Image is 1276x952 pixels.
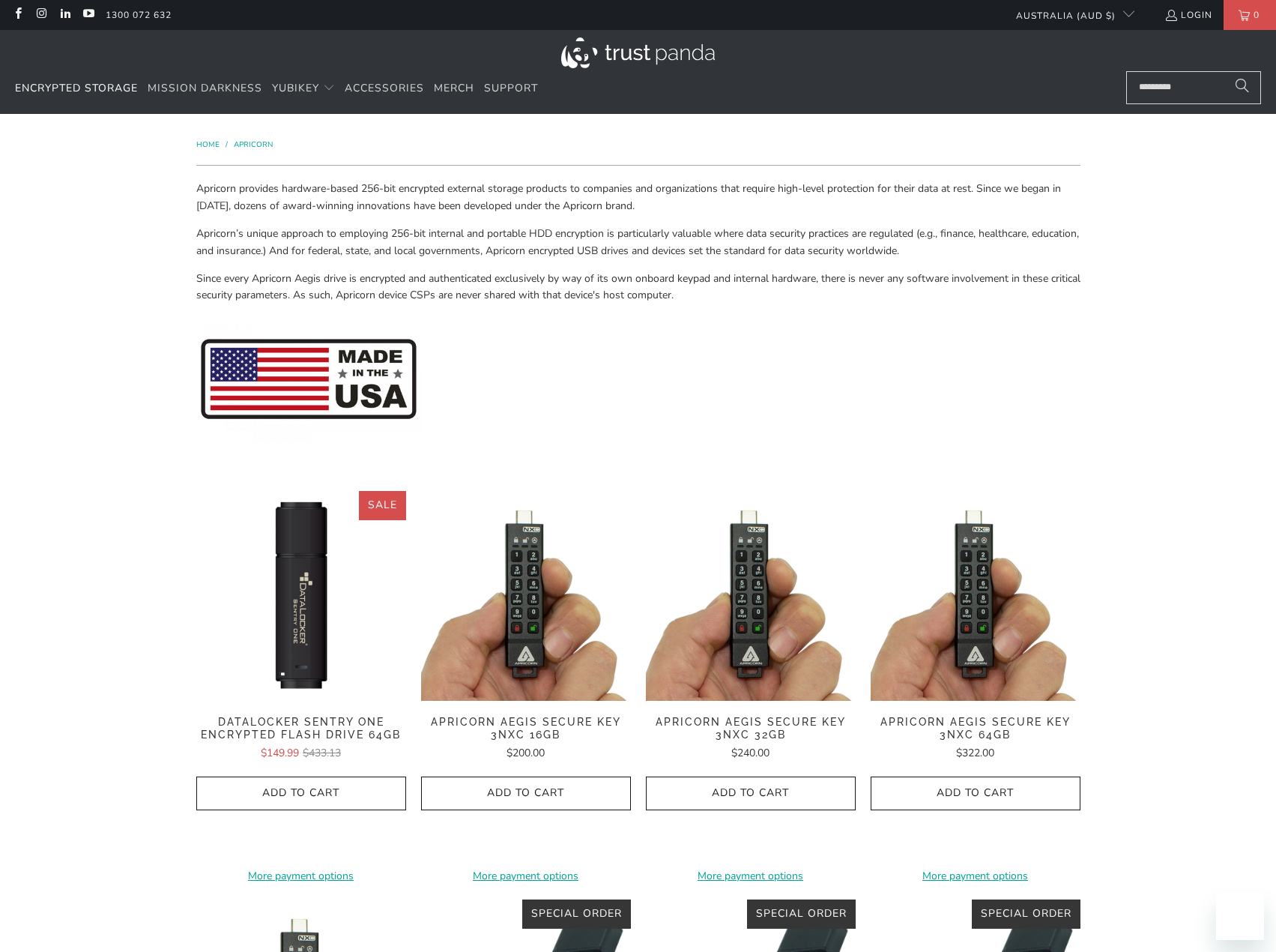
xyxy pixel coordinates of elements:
a: Trust Panda Australia on YouTube [82,9,94,21]
a: More payment options [196,868,406,885]
span: Since every Apricorn Aegis drive is encrypted and authenticated exclusively by way of its own onb... [196,271,1080,302]
button: Add to Cart [871,777,1080,810]
span: Apricorn Aegis Secure Key 3NXC 32GB [646,716,856,741]
a: Apricorn Aegis Secure Key 3NXC 32GB $240.00 [646,716,856,762]
span: Special Order [756,906,847,921]
span: $433.13 [303,746,341,760]
a: More payment options [421,868,631,885]
a: Apricorn [234,139,273,150]
button: Add to Cart [646,777,856,810]
a: Encrypted Storage [15,71,138,106]
a: Apricorn Aegis Secure Key 3NXC 64GB $322.00 [871,716,1080,762]
a: Home [196,139,222,150]
img: Trust Panda Australia [561,37,715,68]
a: Trust Panda Australia on LinkedIn [58,9,71,21]
iframe: Button to launch messaging window [1216,892,1264,940]
span: Add to Cart [886,787,1065,800]
span: Special Order [981,906,1071,921]
span: Support [484,81,538,95]
span: Add to Cart [437,787,615,800]
a: Merch [434,71,474,106]
input: Search... [1126,71,1261,104]
img: Apricorn Aegis Secure Key 3NXC 64GB - Trust Panda [871,491,1080,701]
a: More payment options [646,868,856,885]
button: Add to Cart [196,777,406,810]
img: Apricorn Aegis Secure Key 3NXC 32GB - Trust Panda [646,491,856,701]
span: Home [196,139,220,150]
span: Apricorn Aegis Secure Key 3NXC 16GB [421,716,631,741]
span: Datalocker Sentry One Encrypted Flash Drive 64GB [196,716,406,741]
a: Login [1164,7,1212,23]
a: Trust Panda Australia on Facebook [11,9,24,21]
a: Trust Panda Australia on Instagram [34,9,47,21]
span: $240.00 [731,746,769,760]
span: $149.99 [261,746,299,760]
a: Support [484,71,538,106]
span: Mission Darkness [148,81,262,95]
a: 1300 072 632 [106,7,172,23]
span: / [226,139,228,150]
span: Add to Cart [662,787,840,800]
span: $322.00 [956,746,994,760]
span: Apricorn Aegis Secure Key 3NXC 64GB [871,716,1080,741]
span: Add to Cart [212,787,390,800]
span: Merch [434,81,474,95]
a: Datalocker Sentry One Encrypted Flash Drive 64GB $149.99$433.13 [196,716,406,762]
a: Apricorn Aegis Secure Key 3NXC 16GB $200.00 [421,716,631,762]
summary: YubiKey [272,71,335,106]
a: More payment options [871,868,1080,885]
span: Accessories [345,81,424,95]
span: $200.00 [507,746,545,760]
span: Special Order [531,906,622,921]
span: Apricorn’s unique approach to employing 256-bit internal and portable HDD encryption is particula... [196,226,1079,257]
span: YubiKey [272,81,319,95]
a: Accessories [345,71,424,106]
img: Apricorn Aegis Secure Key 3NXC 16GB [421,491,631,701]
a: Mission Darkness [148,71,262,106]
button: Add to Cart [421,777,631,810]
span: Encrypted Storage [15,81,138,95]
span: Sale [368,498,397,512]
button: Search [1224,71,1261,104]
img: Datalocker Sentry One Encrypted Flash Drive 64GB - Trust Panda [196,491,406,701]
span: Apricorn provides hardware-based 256-bit encrypted external storage products to companies and org... [196,181,1061,212]
nav: Translation missing: en.navigation.header.main_nav [15,71,538,106]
